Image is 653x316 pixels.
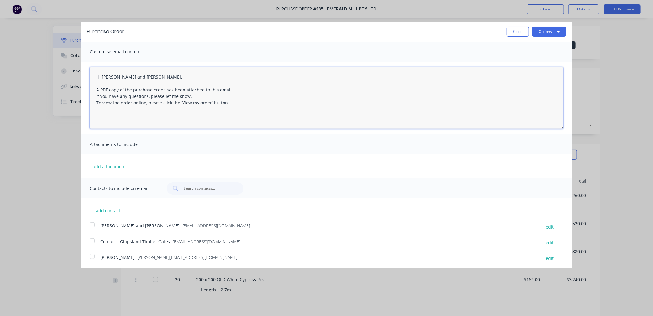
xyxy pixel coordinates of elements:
button: add contact [90,206,127,215]
input: Search contacts... [183,185,234,192]
textarea: Hi [PERSON_NAME] and [PERSON_NAME], A PDF copy of the purchase order has been attached to this em... [90,67,563,129]
span: - [EMAIL_ADDRESS][DOMAIN_NAME] [170,239,240,245]
button: Close [507,27,529,37]
button: edit [542,238,557,247]
span: Customise email content [90,47,157,56]
div: Purchase Order [87,28,124,35]
button: edit [542,222,557,231]
span: Contacts to include on email [90,184,157,193]
span: [PERSON_NAME] and [PERSON_NAME] [100,223,180,229]
button: add attachment [90,162,129,171]
span: Contact - Gippsland Timber Gates [100,239,170,245]
span: - [EMAIL_ADDRESS][DOMAIN_NAME] [180,223,250,229]
button: edit [542,254,557,262]
span: - [PERSON_NAME][EMAIL_ADDRESS][DOMAIN_NAME] [135,254,237,260]
button: Options [532,27,566,37]
span: [PERSON_NAME] [100,254,135,260]
span: Attachments to include [90,140,157,149]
